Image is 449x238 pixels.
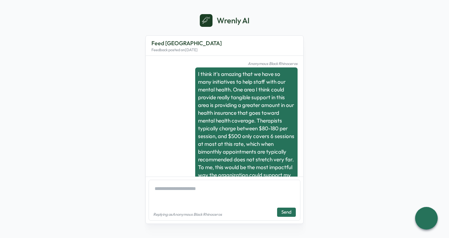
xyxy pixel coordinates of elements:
[195,61,298,66] p: Anonymous Black Rhinoceros
[277,208,296,217] button: Send
[151,48,222,52] p: Feedback posted on [DATE]
[153,212,222,217] p: Replying as Anonymous Black Rhinoceros
[198,71,294,186] span: I think it's amazing that we have so many initiatives to help staff with our mental health. One a...
[200,14,250,27] a: Wrenly AI
[151,39,222,48] p: Feed [GEOGRAPHIC_DATA]
[217,15,250,26] p: Wrenly AI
